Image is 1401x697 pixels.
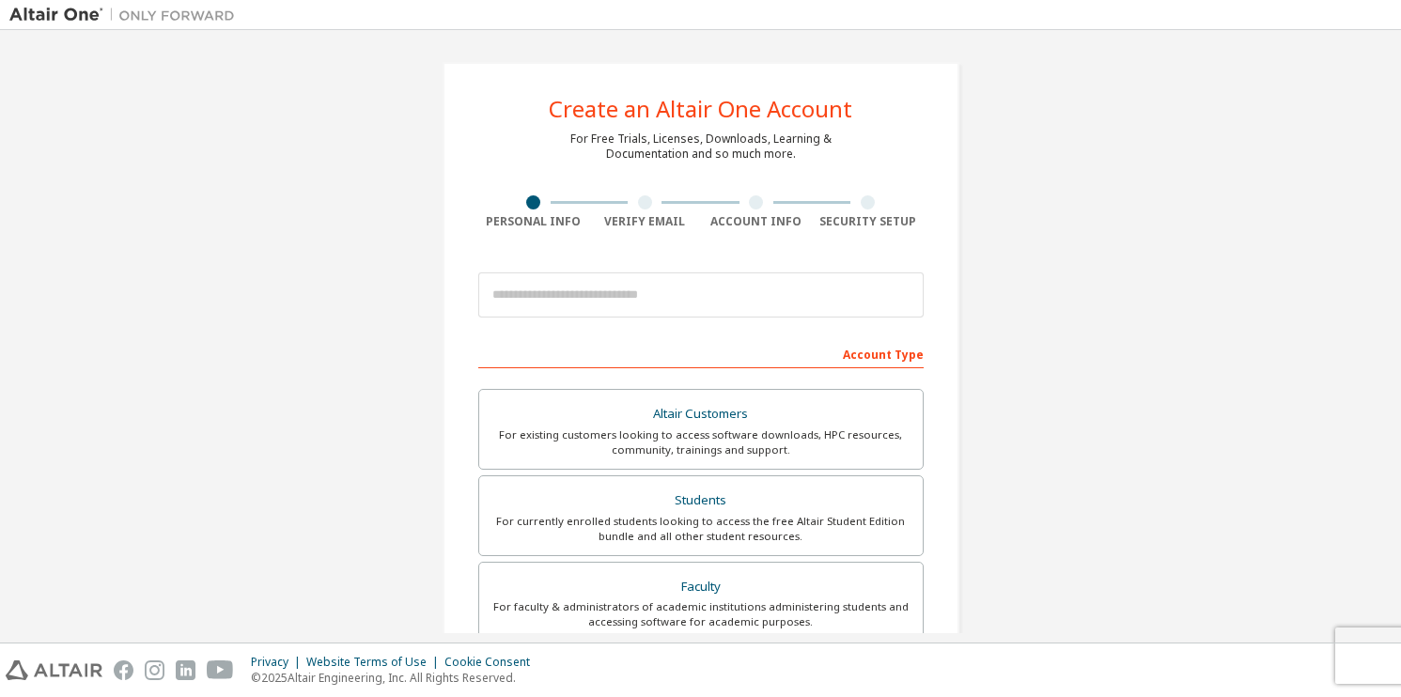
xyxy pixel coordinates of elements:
[176,660,195,680] img: linkedin.svg
[589,214,701,229] div: Verify Email
[207,660,234,680] img: youtube.svg
[490,488,911,514] div: Students
[490,574,911,600] div: Faculty
[490,514,911,544] div: For currently enrolled students looking to access the free Altair Student Edition bundle and all ...
[251,655,306,670] div: Privacy
[570,132,832,162] div: For Free Trials, Licenses, Downloads, Learning & Documentation and so much more.
[490,599,911,629] div: For faculty & administrators of academic institutions administering students and accessing softwa...
[812,214,924,229] div: Security Setup
[9,6,244,24] img: Altair One
[478,214,590,229] div: Personal Info
[549,98,852,120] div: Create an Altair One Account
[251,670,541,686] p: © 2025 Altair Engineering, Inc. All Rights Reserved.
[701,214,813,229] div: Account Info
[478,338,924,368] div: Account Type
[490,401,911,427] div: Altair Customers
[145,660,164,680] img: instagram.svg
[114,660,133,680] img: facebook.svg
[444,655,541,670] div: Cookie Consent
[6,660,102,680] img: altair_logo.svg
[490,427,911,457] div: For existing customers looking to access software downloads, HPC resources, community, trainings ...
[306,655,444,670] div: Website Terms of Use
